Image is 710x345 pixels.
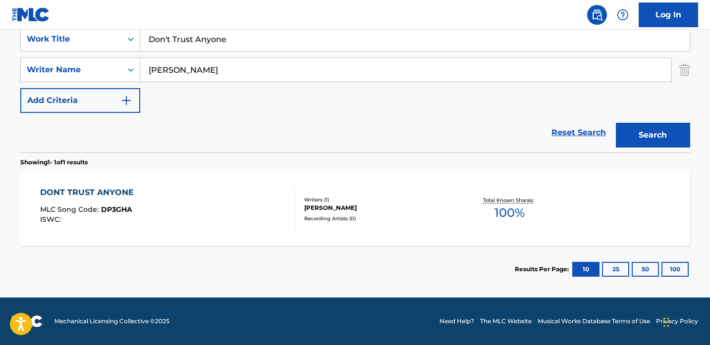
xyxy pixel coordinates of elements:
div: Writer Name [27,64,116,76]
div: Drag [663,307,669,337]
button: 100 [661,262,689,277]
span: DP3GHA [101,205,132,214]
button: 10 [572,262,600,277]
a: DONT TRUST ANYONEMLC Song Code:DP3GHAISWC:Writers (1)[PERSON_NAME]Recording Artists (0)Total Know... [20,172,690,246]
a: Reset Search [546,122,611,144]
iframe: Chat Widget [660,297,710,345]
p: Results Per Page: [515,265,571,274]
span: ISWC : [40,215,63,224]
a: The MLC Website [480,317,532,326]
a: Musical Works Database Terms of Use [538,317,650,326]
div: [PERSON_NAME] [304,203,454,212]
a: Need Help? [439,317,474,326]
div: Work Title [27,33,116,45]
img: MLC Logo [12,7,50,22]
img: search [591,9,603,21]
span: 100 % [494,204,525,222]
p: Total Known Shares: [483,197,536,204]
span: Mechanical Licensing Collective © 2025 [55,317,169,326]
div: Recording Artists ( 0 ) [304,215,454,222]
a: Log In [639,2,698,27]
button: Search [616,123,690,148]
button: Add Criteria [20,88,140,113]
img: help [617,9,629,21]
a: Public Search [587,5,607,25]
span: MLC Song Code : [40,205,101,214]
div: Writers ( 1 ) [304,196,454,203]
img: logo [12,315,43,327]
button: 25 [602,262,629,277]
img: Delete Criterion [679,57,690,82]
form: Search Form [20,27,690,152]
div: DONT TRUST ANYONE [40,187,139,198]
a: Privacy Policy [656,317,698,326]
img: 9d2ae6d4665cec9f34b9.svg [120,95,132,106]
p: Showing 1 - 1 of 1 results [20,158,88,167]
div: Help [613,5,633,25]
button: 50 [632,262,659,277]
